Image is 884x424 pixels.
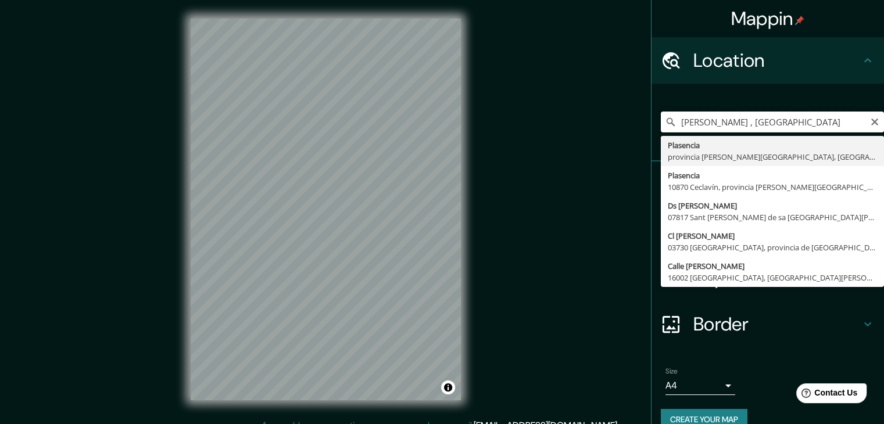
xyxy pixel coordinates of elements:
[668,272,877,283] div: 16002 [GEOGRAPHIC_DATA], [GEOGRAPHIC_DATA][PERSON_NAME], [GEOGRAPHIC_DATA]
[693,312,861,336] h4: Border
[693,49,861,72] h4: Location
[781,379,871,411] iframe: Help widget launcher
[668,151,877,163] div: provincia [PERSON_NAME][GEOGRAPHIC_DATA], [GEOGRAPHIC_DATA]
[693,266,861,289] h4: Layout
[795,16,804,25] img: pin-icon.png
[668,211,877,223] div: 07817 Sant [PERSON_NAME] de sa [GEOGRAPHIC_DATA][PERSON_NAME][GEOGRAPHIC_DATA], [GEOGRAPHIC_DATA]
[731,7,805,30] h4: Mappin
[665,366,678,376] label: Size
[191,19,461,400] canvas: Map
[652,208,884,254] div: Style
[652,301,884,347] div: Border
[870,116,879,127] button: Clear
[661,112,884,132] input: Pick your city or area
[668,242,877,253] div: 03730 [GEOGRAPHIC_DATA], provincia de [GEOGRAPHIC_DATA], [GEOGRAPHIC_DATA]
[668,181,877,193] div: 10870 Ceclavín, provincia [PERSON_NAME][GEOGRAPHIC_DATA], [GEOGRAPHIC_DATA]
[668,139,877,151] div: Plasencia
[665,376,735,395] div: A4
[441,380,455,394] button: Toggle attribution
[668,260,877,272] div: Calle [PERSON_NAME]
[652,37,884,84] div: Location
[652,161,884,208] div: Pins
[668,200,877,211] div: Ds [PERSON_NAME]
[668,170,877,181] div: Plasencia
[652,254,884,301] div: Layout
[668,230,877,242] div: Cl [PERSON_NAME]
